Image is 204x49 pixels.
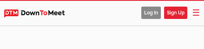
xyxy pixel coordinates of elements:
[141,9,161,16] a: Log In
[141,7,161,19] span: Log In
[192,8,200,18] span: ☰
[164,7,187,19] span: Sign Up
[4,9,73,18] img: DownToMeet
[164,9,187,16] a: Sign Up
